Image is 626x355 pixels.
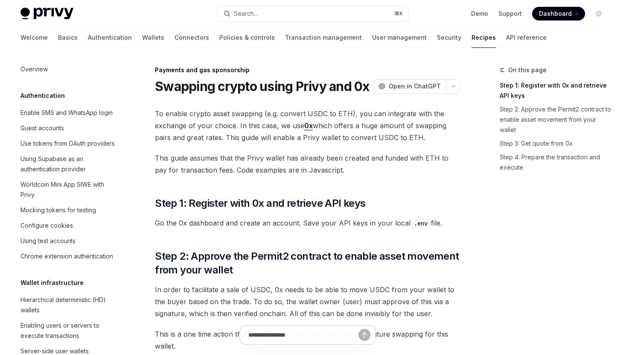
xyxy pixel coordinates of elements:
[498,9,522,18] a: Support
[155,284,460,320] span: In order to facilitate a sale of USDC, 0x needs to be able to move USDC from your wallet to the b...
[20,64,48,74] div: Overview
[20,320,118,341] div: Enabling users or servers to execute transactions
[14,120,123,136] a: Guest accounts
[508,65,547,75] span: On this page
[500,103,612,137] a: Step 2: Approve the Permit2 contract to enable asset movement from your wallet
[14,202,123,218] a: Mocking tokens for testing
[14,233,123,249] a: Using test accounts
[218,6,408,21] button: Search...⌘K
[142,27,164,48] a: Wallets
[14,136,123,151] a: Use tokens from OAuth providers
[155,197,365,210] span: Step 1: Register with 0x and retrieve API keys
[20,236,76,246] div: Using test accounts
[500,79,612,103] a: Step 1: Register with 0x and retrieve API keys
[219,27,275,48] a: Policies & controls
[14,218,123,233] a: Configure cookies
[58,27,78,48] a: Basics
[20,108,113,118] div: Enable SMS and WhatsApp login
[20,251,113,261] div: Chrome extension authentication
[471,9,488,18] a: Demo
[20,220,73,231] div: Configure cookies
[155,79,370,94] h1: Swapping crypto using Privy and 0x
[389,82,441,91] span: Open in ChatGPT
[14,151,123,177] a: Using Supabase as an authentication provider
[20,8,73,20] img: light logo
[372,27,427,48] a: User management
[20,123,64,133] div: Guest accounts
[20,278,84,288] h5: Wallet infrastructure
[394,10,403,17] span: ⌘ K
[20,179,118,200] div: Worldcoin Mini App SIWE with Privy
[20,154,118,174] div: Using Supabase as an authentication provider
[20,27,48,48] a: Welcome
[155,152,460,176] span: This guide assumes that the Privy wallet has already been created and funded with ETH to pay for ...
[506,27,547,48] a: API reference
[437,27,461,48] a: Security
[472,27,496,48] a: Recipes
[20,205,96,215] div: Mocking tokens for testing
[14,105,123,120] a: Enable SMS and WhatsApp login
[155,217,460,229] span: Go the 0x dashboard and create an account. Save your API keys in your local file.
[155,249,460,277] span: Step 2: Approve the Permit2 contract to enable asset movement from your wallet
[20,295,118,315] div: Hierarchical deterministic (HD) wallets
[20,91,65,101] h5: Authentication
[175,27,209,48] a: Connectors
[88,27,132,48] a: Authentication
[155,66,460,74] div: Payments and gas sponsorship
[358,329,370,341] button: Send message
[20,138,115,149] div: Use tokens from OAuth providers
[373,79,446,94] button: Open in ChatGPT
[304,121,313,130] a: 0x
[14,177,123,202] a: Worldcoin Mini App SIWE with Privy
[14,292,123,318] a: Hierarchical deterministic (HD) wallets
[14,249,123,264] a: Chrome extension authentication
[539,9,572,18] span: Dashboard
[500,150,612,174] a: Step 4: Prepare the transaction and execute
[285,27,362,48] a: Transaction management
[234,9,258,19] div: Search...
[155,108,460,144] span: To enable crypto asset swapping (e.g. convert USDC to ETH), you can integrate with the exchange o...
[500,137,612,150] a: Step 3: Get quote from 0x
[14,62,123,77] a: Overview
[411,219,431,228] code: .env
[592,7,606,21] button: Toggle dark mode
[14,318,123,343] a: Enabling users or servers to execute transactions
[532,7,585,21] a: Dashboard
